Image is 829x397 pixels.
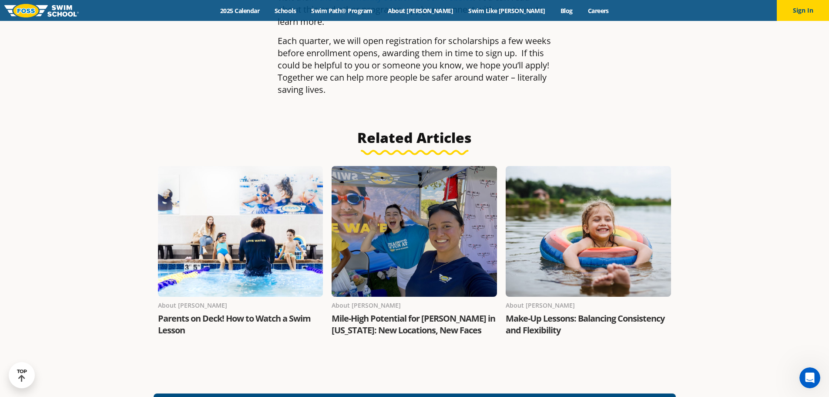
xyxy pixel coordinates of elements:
[506,312,665,336] a: Make-Up Lessons: Balancing Consistency and Flexibility
[506,300,671,311] div: About [PERSON_NAME]
[267,7,304,15] a: Schools
[278,35,552,96] p: Each quarter, we will open registration for scholarships a few weeks before enrollment opens, awa...
[213,7,267,15] a: 2025 Calendar
[461,7,553,15] a: Swim Like [PERSON_NAME]
[4,4,79,17] img: FOSS Swim School Logo
[553,7,580,15] a: Blog
[332,312,495,336] a: Mile-High Potential for [PERSON_NAME] in [US_STATE]: New Locations, New Faces
[380,7,461,15] a: About [PERSON_NAME]
[158,129,671,155] h3: Related Articles
[17,369,27,382] div: TOP
[799,367,820,388] iframe: Intercom live chat
[158,300,323,311] div: About [PERSON_NAME]
[304,7,380,15] a: Swim Path® Program
[332,300,497,311] div: About [PERSON_NAME]
[158,312,311,336] a: Parents on Deck! How to Watch a Swim Lesson
[580,7,616,15] a: Careers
